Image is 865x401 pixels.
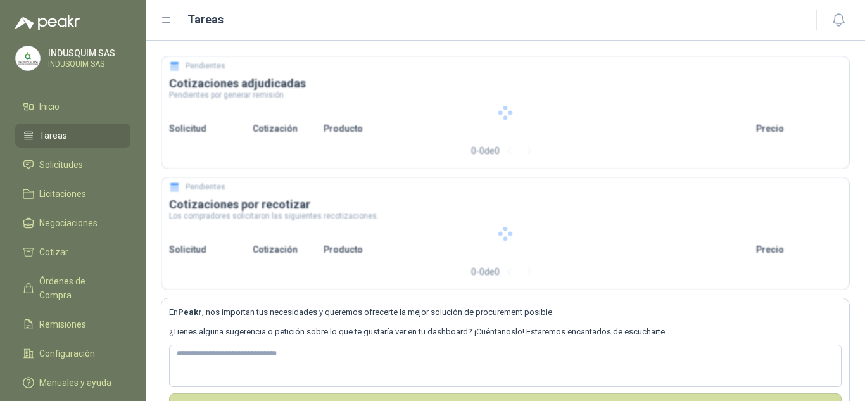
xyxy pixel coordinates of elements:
span: Remisiones [39,317,86,331]
span: Inicio [39,99,60,113]
p: INDUSQUIM SAS [48,49,127,58]
a: Negociaciones [15,211,130,235]
span: Configuración [39,347,95,360]
p: INDUSQUIM SAS [48,60,127,68]
a: Remisiones [15,312,130,336]
img: Company Logo [16,46,40,70]
a: Licitaciones [15,182,130,206]
a: Inicio [15,94,130,118]
a: Órdenes de Compra [15,269,130,307]
span: Cotizar [39,245,68,259]
span: Solicitudes [39,158,83,172]
p: ¿Tienes alguna sugerencia o petición sobre lo que te gustaría ver en tu dashboard? ¡Cuéntanoslo! ... [169,326,842,338]
span: Órdenes de Compra [39,274,118,302]
span: Manuales y ayuda [39,376,111,390]
a: Cotizar [15,240,130,264]
img: Logo peakr [15,15,80,30]
b: Peakr [178,307,202,317]
a: Tareas [15,124,130,148]
a: Manuales y ayuda [15,371,130,395]
h1: Tareas [187,11,224,29]
a: Configuración [15,341,130,366]
a: Solicitudes [15,153,130,177]
span: Negociaciones [39,216,98,230]
span: Tareas [39,129,67,143]
p: En , nos importan tus necesidades y queremos ofrecerte la mejor solución de procurement posible. [169,306,842,319]
span: Licitaciones [39,187,86,201]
